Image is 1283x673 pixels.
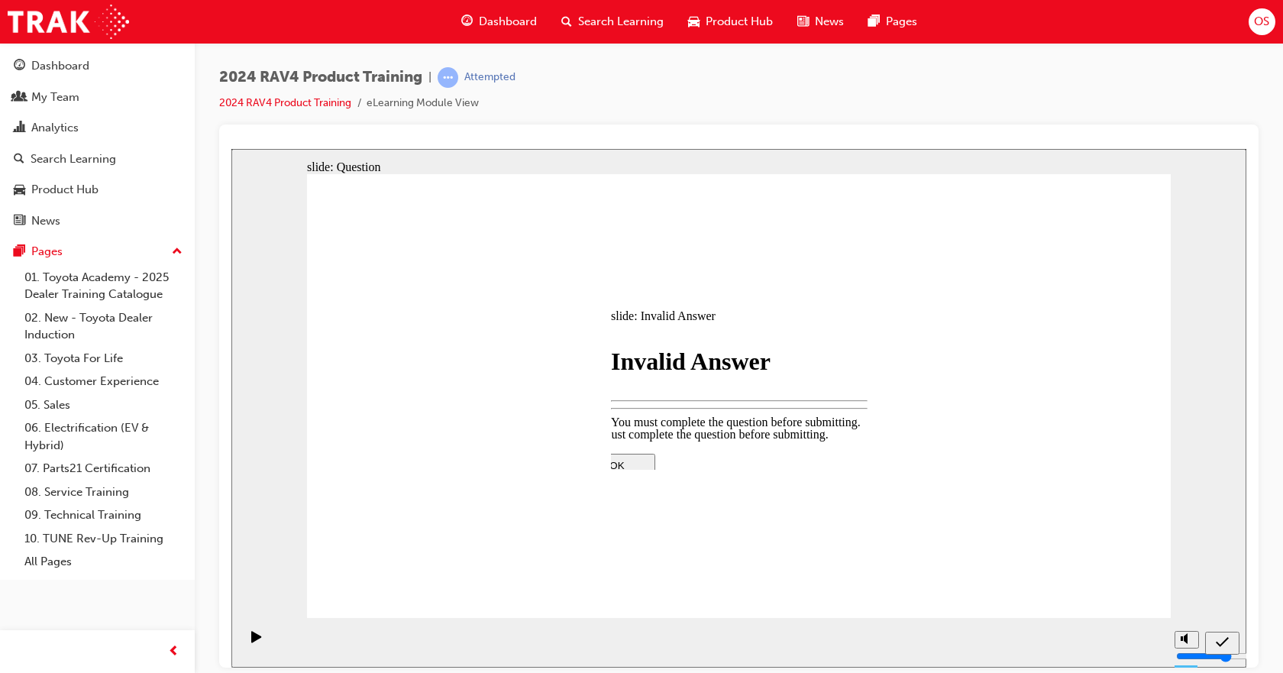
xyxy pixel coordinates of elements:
[6,114,189,142] a: Analytics
[461,12,473,31] span: guage-icon
[449,6,549,37] a: guage-iconDashboard
[6,145,189,173] a: Search Learning
[6,52,189,80] a: Dashboard
[886,13,917,31] span: Pages
[18,306,189,347] a: 02. New - Toyota Dealer Induction
[18,393,189,417] a: 05. Sales
[31,181,99,199] div: Product Hub
[18,370,189,393] a: 04. Customer Experience
[6,207,189,235] a: News
[31,243,63,260] div: Pages
[856,6,929,37] a: pages-iconPages
[706,13,773,31] span: Product Hub
[6,238,189,266] button: Pages
[14,245,25,259] span: pages-icon
[18,503,189,527] a: 09. Technical Training
[31,119,79,137] div: Analytics
[14,91,25,105] span: people-icon
[14,183,25,197] span: car-icon
[367,95,479,112] li: eLearning Module View
[172,242,183,262] span: up-icon
[797,12,809,31] span: news-icon
[1249,8,1275,35] button: OS
[18,527,189,551] a: 10. TUNE Rev-Up Training
[785,6,856,37] a: news-iconNews
[18,480,189,504] a: 08. Service Training
[464,70,515,85] div: Attempted
[428,69,431,86] span: |
[219,96,351,109] a: 2024 RAV4 Product Training
[479,13,537,31] span: Dashboard
[868,12,880,31] span: pages-icon
[18,347,189,370] a: 03. Toyota For Life
[6,176,189,204] a: Product Hub
[14,60,25,73] span: guage-icon
[14,215,25,228] span: news-icon
[31,212,60,230] div: News
[549,6,676,37] a: search-iconSearch Learning
[31,57,89,75] div: Dashboard
[18,416,189,457] a: 06. Electrification (EV & Hybrid)
[1254,13,1269,31] span: OS
[8,5,129,39] img: Trak
[219,69,422,86] span: 2024 RAV4 Product Training
[18,550,189,574] a: All Pages
[168,642,179,662] span: prev-icon
[676,6,785,37] a: car-iconProduct Hub
[14,153,24,167] span: search-icon
[688,12,700,31] span: car-icon
[815,13,844,31] span: News
[6,49,189,238] button: DashboardMy TeamAnalyticsSearch LearningProduct HubNews
[18,457,189,480] a: 07. Parts21 Certification
[14,121,25,135] span: chart-icon
[6,83,189,112] a: My Team
[31,89,79,106] div: My Team
[438,67,458,88] span: learningRecordVerb_ATTEMPT-icon
[561,12,572,31] span: search-icon
[18,266,189,306] a: 01. Toyota Academy - 2025 Dealer Training Catalogue
[31,150,116,168] div: Search Learning
[578,13,664,31] span: Search Learning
